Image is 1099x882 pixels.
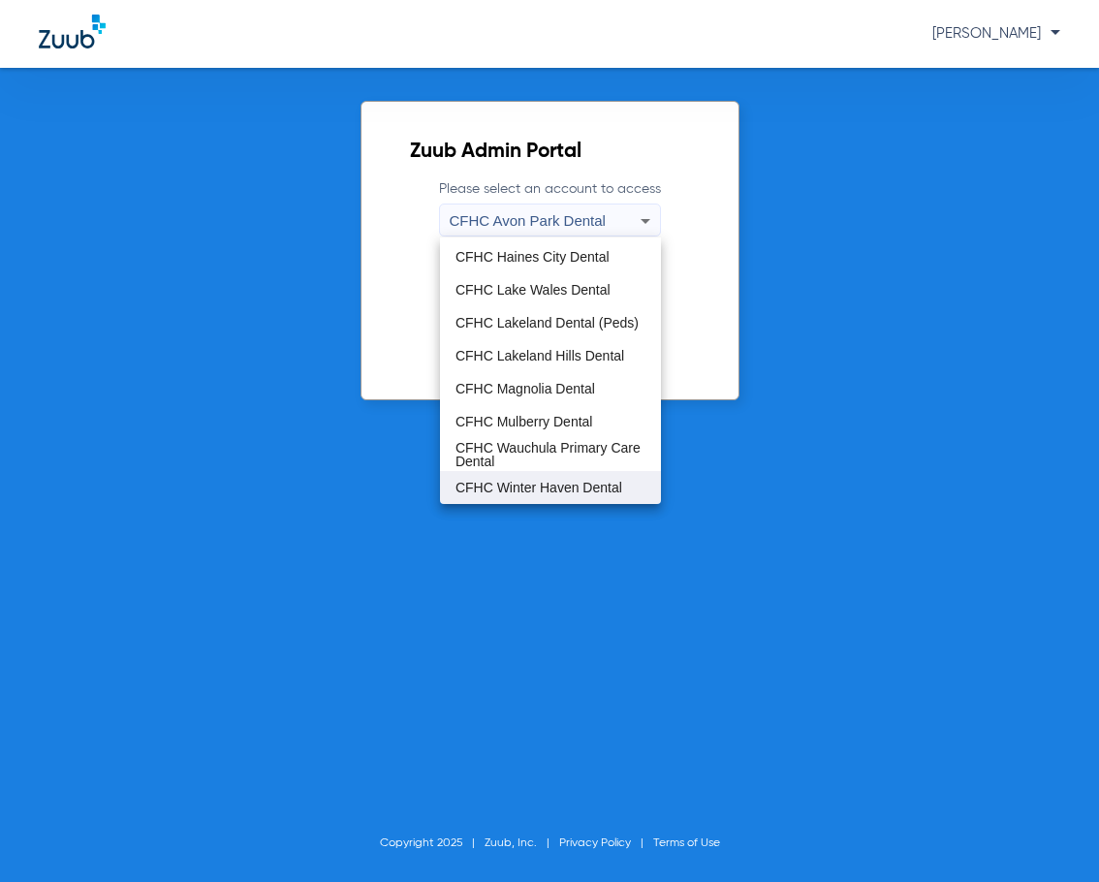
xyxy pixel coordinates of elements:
iframe: Chat Widget [1002,789,1099,882]
span: CFHC Winter Haven Dental [455,481,622,494]
span: CFHC Wauchula Primary Care Dental [455,441,645,468]
span: CFHC Haines City Dental [455,250,610,264]
span: CFHC Lakeland Hills Dental [455,349,624,362]
span: CFHC Lakeland Dental (Peds) [455,316,639,330]
span: CFHC Lake Wales Dental [455,283,611,297]
span: CFHC Magnolia Dental [455,382,595,395]
span: CFHC Mulberry Dental [455,415,593,428]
